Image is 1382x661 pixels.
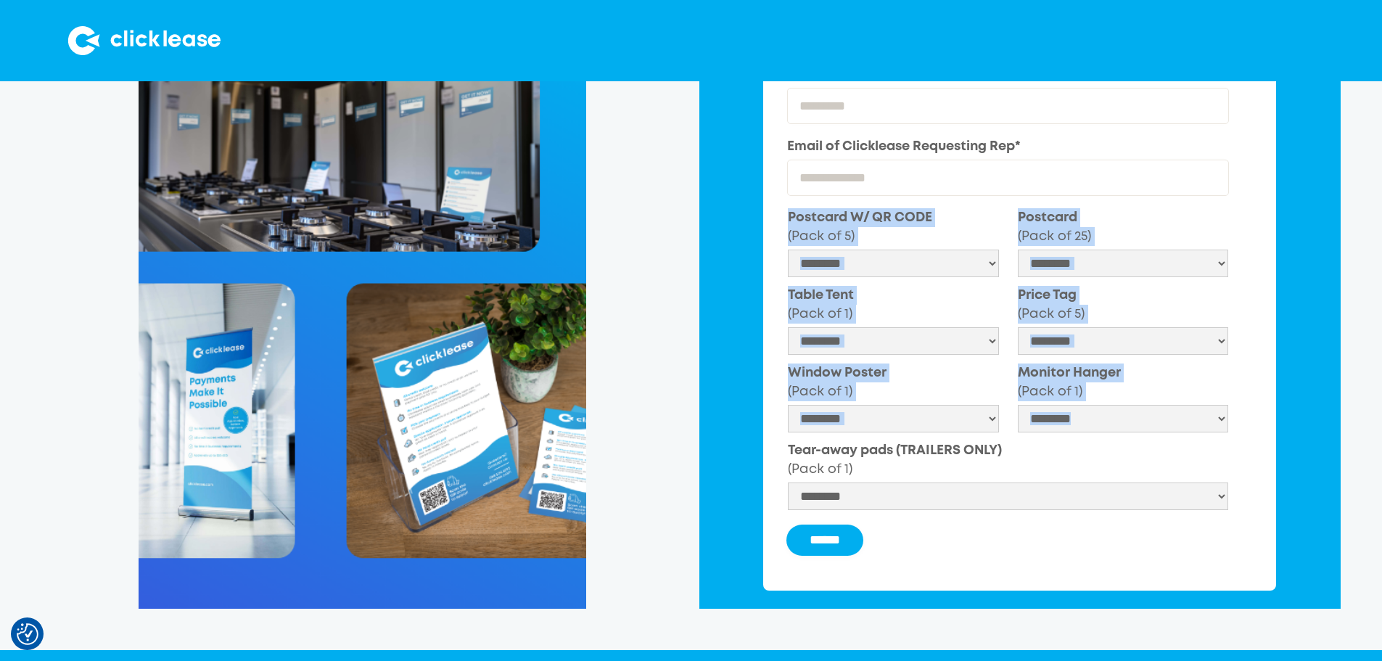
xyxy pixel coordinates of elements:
[788,308,852,320] span: (Pack of 1)
[788,464,852,475] span: (Pack of 1)
[1018,386,1082,398] span: (Pack of 1)
[1018,231,1091,242] span: (Pack of 25)
[17,623,38,645] button: Consent Preferences
[788,208,999,246] label: Postcard W/ QR CODE
[68,26,221,55] img: Clicklease logo
[788,364,999,401] label: Window Poster
[788,286,999,324] label: Table Tent
[788,231,855,242] span: (Pack of 5)
[1018,308,1085,320] span: (Pack of 5)
[1018,364,1229,401] label: Monitor Hanger
[1018,286,1229,324] label: Price Tag
[1018,208,1229,246] label: Postcard
[788,441,1228,479] label: Tear-away pads (TRAILERS ONLY)
[788,386,852,398] span: (Pack of 1)
[17,623,38,645] img: Revisit consent button
[787,137,1229,156] label: Email of Clicklease Requesting Rep*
